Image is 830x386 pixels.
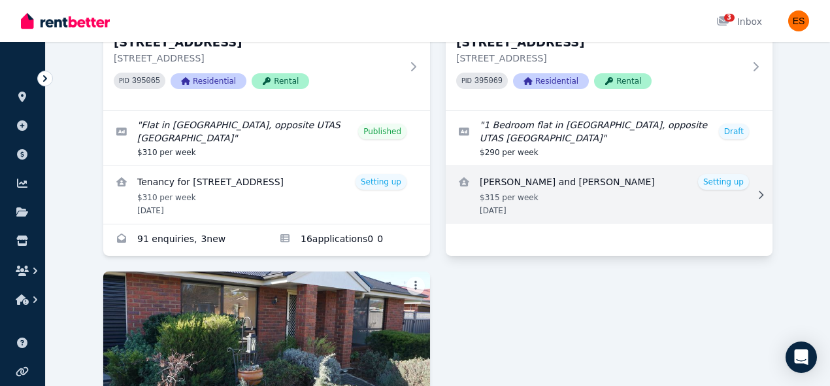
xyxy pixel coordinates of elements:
span: 3 [724,14,735,22]
div: Inbox [716,15,762,28]
a: Edit listing: 1 Bedroom flat in Invermay, opposite UTAS Inveresk Campus [446,111,772,166]
h3: [STREET_ADDRESS] [456,33,744,52]
span: Rental [594,73,652,89]
small: PID [461,77,472,84]
a: View details for Tenancy for Unit 2/55 Invermay Rd, Invermay [103,166,430,224]
a: Edit listing: Flat in Invermay, opposite UTAS Inveresk Campus [103,111,430,166]
span: Residential [513,73,589,89]
h3: [STREET_ADDRESS] [114,33,401,52]
p: [STREET_ADDRESS] [114,52,401,65]
img: RentBetter [21,11,110,31]
div: Open Intercom Messenger [786,342,817,373]
img: Evangeline Samoilov [788,10,809,31]
code: 395065 [132,77,160,86]
a: View details for Aagya Dahal and Nabaraj Bhandari [446,166,772,224]
code: 395069 [474,77,503,86]
span: Rental [252,73,309,89]
button: More options [407,277,425,295]
small: PID [119,77,129,84]
span: Residential [171,73,246,89]
p: [STREET_ADDRESS] [456,52,744,65]
a: Applications for Unit 2/55 Invermay Rd, Invermay [267,224,430,256]
a: Enquiries for Unit 2/55 Invermay Rd, Invermay [103,224,267,256]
